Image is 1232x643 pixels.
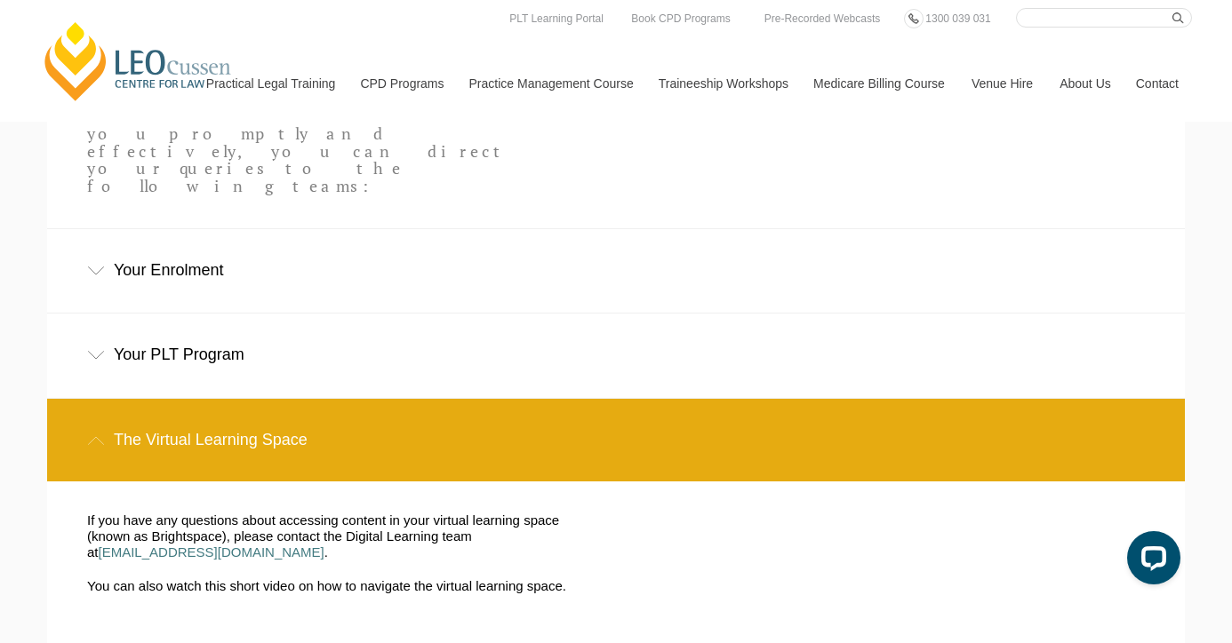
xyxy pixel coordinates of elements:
[47,314,1185,396] div: Your PLT Program
[921,9,995,28] a: 1300 039 031
[800,45,958,122] a: Medicare Billing Course
[324,544,328,560] span: .
[47,229,1185,312] div: Your Enrolment
[87,512,559,560] span: If you have any questions about accessing content in your virtual learning space (known as Bright...
[87,578,566,593] span: You can also watch this short video on how to navigate the virtual learning space.
[505,9,608,28] a: PLT Learning Portal
[47,399,1185,481] div: The Virtual Learning Space
[760,9,885,28] a: Pre-Recorded Webcasts
[1123,45,1192,122] a: Contact
[1046,45,1123,122] a: About Us
[40,20,236,103] a: [PERSON_NAME] Centre for Law
[627,9,734,28] a: Book CPD Programs
[645,45,800,122] a: Traineeship Workshops
[99,544,324,560] a: [EMAIL_ADDRESS][DOMAIN_NAME]
[193,45,348,122] a: Practical Legal Training
[87,107,512,195] p: To enable us to assist you promptly and effectively, you can direct your queries to the following...
[958,45,1046,122] a: Venue Hire
[925,12,990,25] span: 1300 039 031
[1113,524,1188,599] iframe: LiveChat chat widget
[456,45,645,122] a: Practice Management Course
[347,45,455,122] a: CPD Programs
